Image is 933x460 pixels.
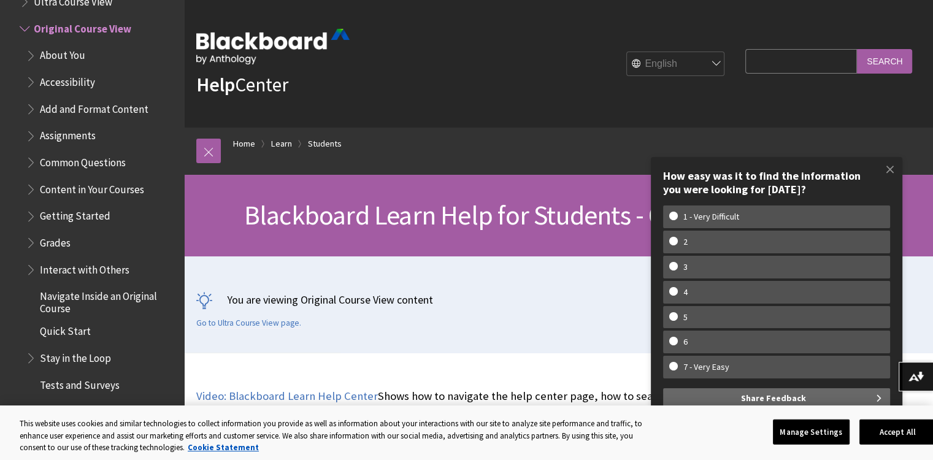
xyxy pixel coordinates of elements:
[669,212,753,222] w-span: 1 - Very Difficult
[40,179,144,196] span: Content in Your Courses
[40,348,111,364] span: Stay in the Loop
[663,388,890,408] button: Share Feedback
[669,362,743,372] w-span: 7 - Very Easy
[773,419,850,445] button: Manage Settings
[40,375,120,391] span: Tests and Surveys
[857,49,912,73] input: Search
[627,52,725,77] select: Site Language Selector
[741,388,806,408] span: Share Feedback
[196,72,288,97] a: HelpCenter
[669,312,702,323] w-span: 5
[233,136,255,151] a: Home
[40,72,95,88] span: Accessibility
[188,442,259,453] a: More information about your privacy, opens in a new tab
[196,72,235,97] strong: Help
[40,321,91,338] span: Quick Start
[40,45,85,62] span: About You
[669,287,702,297] w-span: 4
[669,237,702,247] w-span: 2
[271,136,292,151] a: Learn
[40,152,126,169] span: Common Questions
[40,126,96,142] span: Assignments
[669,337,702,347] w-span: 6
[40,99,148,115] span: Add and Format Content
[669,262,702,272] w-span: 3
[40,206,110,223] span: Getting Started
[244,198,873,232] span: Blackboard Learn Help for Students - Original Course View
[40,259,129,276] span: Interact with Others
[196,388,739,420] p: Shows how to navigate the help center page, how to search for content and how to differentiate be...
[34,18,131,35] span: Original Course View
[663,169,890,196] div: How easy was it to find the information you were looking for [DATE]?
[40,402,99,418] span: Watch Videos
[196,389,378,404] a: Video: Blackboard Learn Help Center
[196,29,350,64] img: Blackboard by Anthology
[196,318,301,329] a: Go to Ultra Course View page.
[20,418,653,454] div: This website uses cookies and similar technologies to collect information you provide as well as ...
[40,232,71,249] span: Grades
[40,286,175,315] span: Navigate Inside an Original Course
[308,136,342,151] a: Students
[196,292,921,307] p: You are viewing Original Course View content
